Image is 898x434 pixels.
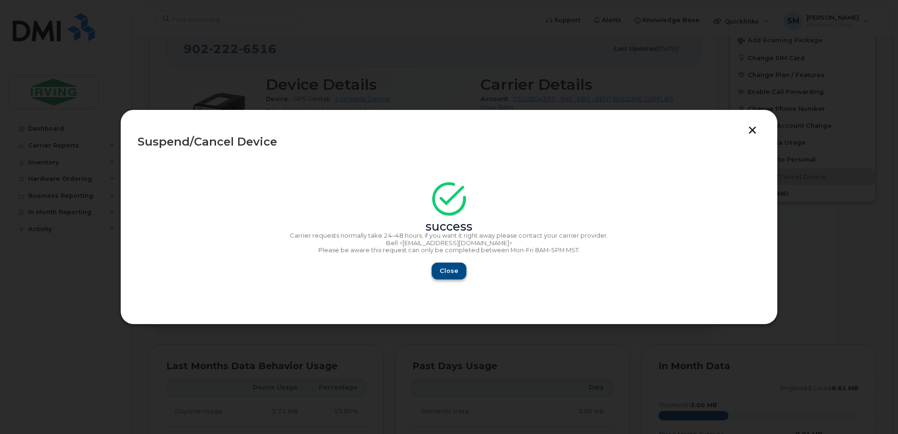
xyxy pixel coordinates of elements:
[138,136,760,147] div: Suspend/Cancel Device
[138,247,760,254] p: Please be aware this request can only be completed between Mon-Fri 8AM-5PM MST.
[432,263,466,279] button: Close
[138,240,760,247] p: Bell <[EMAIL_ADDRESS][DOMAIN_NAME]>
[138,223,760,231] div: success
[138,232,760,240] p: Carrier requests normally take 24–48 hours, if you want it right away please contact your carrier...
[440,266,458,275] span: Close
